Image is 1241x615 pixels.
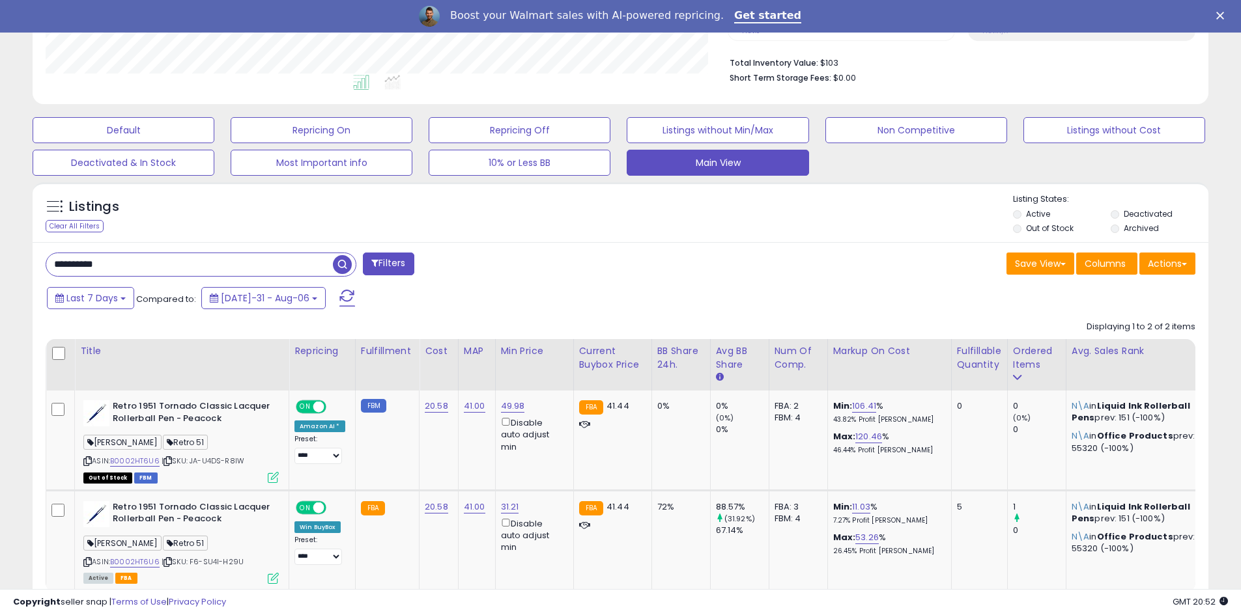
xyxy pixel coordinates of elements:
[163,435,208,450] span: Retro 51
[294,536,345,565] div: Preset:
[724,513,755,524] small: (31.92%)
[833,400,941,424] div: %
[579,400,603,415] small: FBA
[1013,413,1031,423] small: (0%)
[1026,223,1074,234] label: Out of Stock
[450,9,724,22] div: Boost your Walmart sales with AI-powered repricing.
[775,501,818,513] div: FBA: 3
[363,253,414,275] button: Filters
[657,501,700,513] div: 72%
[833,531,856,543] b: Max:
[716,400,769,412] div: 0%
[1072,400,1199,424] p: in prev: 151 (-100%)
[221,292,309,305] span: [DATE]-31 - Aug-06
[501,500,519,513] a: 31.21
[730,72,831,83] b: Short Term Storage Fees:
[80,344,283,358] div: Title
[324,402,345,413] span: OFF
[361,501,385,515] small: FBA
[957,344,1002,372] div: Fulfillable Quantity
[201,287,326,309] button: [DATE]-31 - Aug-06
[294,521,341,533] div: Win BuyBox
[83,400,279,482] div: ASIN:
[855,531,879,544] a: 53.26
[231,150,412,176] button: Most Important info
[162,456,244,466] span: | SKU: JA-U4DS-R8IW
[627,117,808,143] button: Listings without Min/Max
[134,472,158,484] span: FBM
[833,446,941,455] p: 46.44% Profit [PERSON_NAME]
[627,150,808,176] button: Main View
[1072,500,1089,513] span: N\A
[297,402,313,413] span: ON
[833,516,941,525] p: 7.27% Profit [PERSON_NAME]
[501,516,563,554] div: Disable auto adjust min
[110,456,160,467] a: B0002HT6U6
[1006,253,1074,275] button: Save View
[501,344,568,358] div: Min Price
[46,220,104,232] div: Clear All Filters
[294,435,345,464] div: Preset:
[775,344,822,372] div: Num of Comp.
[852,500,870,513] a: 11.03
[734,9,801,23] a: Get started
[464,400,485,413] a: 41.00
[1072,430,1199,454] p: in prev: 55320 (-100%)
[113,501,271,528] b: Retro 1951 Tornado Classic Lacquer Rollerball Pen - Peacock
[83,573,113,584] span: All listings currently available for purchase on Amazon
[1076,253,1137,275] button: Columns
[464,344,490,358] div: MAP
[1072,500,1190,525] span: Liquid Ink Rollerball Pens
[501,400,525,413] a: 49.98
[429,117,610,143] button: Repricing Off
[324,502,345,513] span: OFF
[1097,530,1173,543] span: Office Products
[1085,257,1126,270] span: Columns
[833,532,941,556] div: %
[425,400,448,413] a: 20.58
[730,57,818,68] b: Total Inventory Value:
[775,513,818,525] div: FBM: 4
[83,435,162,450] span: [PERSON_NAME]
[825,117,1007,143] button: Non Competitive
[13,596,226,608] div: seller snap | |
[833,344,946,358] div: Markup on Cost
[730,54,1186,70] li: $103
[162,556,244,567] span: | SKU: F6-SU4I-H29U
[1072,501,1199,525] p: in prev: 151 (-100%)
[775,400,818,412] div: FBA: 2
[579,501,603,515] small: FBA
[1013,344,1061,372] div: Ordered Items
[775,412,818,424] div: FBM: 4
[1124,208,1173,219] label: Deactivated
[83,472,132,484] span: All listings that are currently out of stock and unavailable for purchase on Amazon
[716,344,763,372] div: Avg BB Share
[464,500,485,513] a: 41.00
[1023,117,1205,143] button: Listings without Cost
[83,400,109,426] img: 31cRi6M4dlL._SL40_.jpg
[1216,12,1229,20] div: Close
[66,292,118,305] span: Last 7 Days
[501,415,563,453] div: Disable auto adjust min
[1087,321,1195,333] div: Displaying 1 to 2 of 2 items
[855,430,882,443] a: 120.46
[429,150,610,176] button: 10% or Less BB
[1013,501,1066,513] div: 1
[579,344,646,372] div: Current Buybox Price
[827,339,951,390] th: The percentage added to the cost of goods (COGS) that forms the calculator for Min & Max prices.
[113,400,271,428] b: Retro 1951 Tornado Classic Lacquer Rollerball Pen - Peacock
[297,502,313,513] span: ON
[1072,531,1199,554] p: in prev: 55320 (-100%)
[716,424,769,435] div: 0%
[833,400,853,412] b: Min:
[957,501,997,513] div: 5
[69,198,119,216] h5: Listings
[716,525,769,536] div: 67.14%
[716,372,724,383] small: Avg BB Share.
[833,72,856,84] span: $0.00
[33,117,214,143] button: Default
[1072,344,1204,358] div: Avg. Sales Rank
[231,117,412,143] button: Repricing On
[833,430,856,443] b: Max:
[833,500,853,513] b: Min:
